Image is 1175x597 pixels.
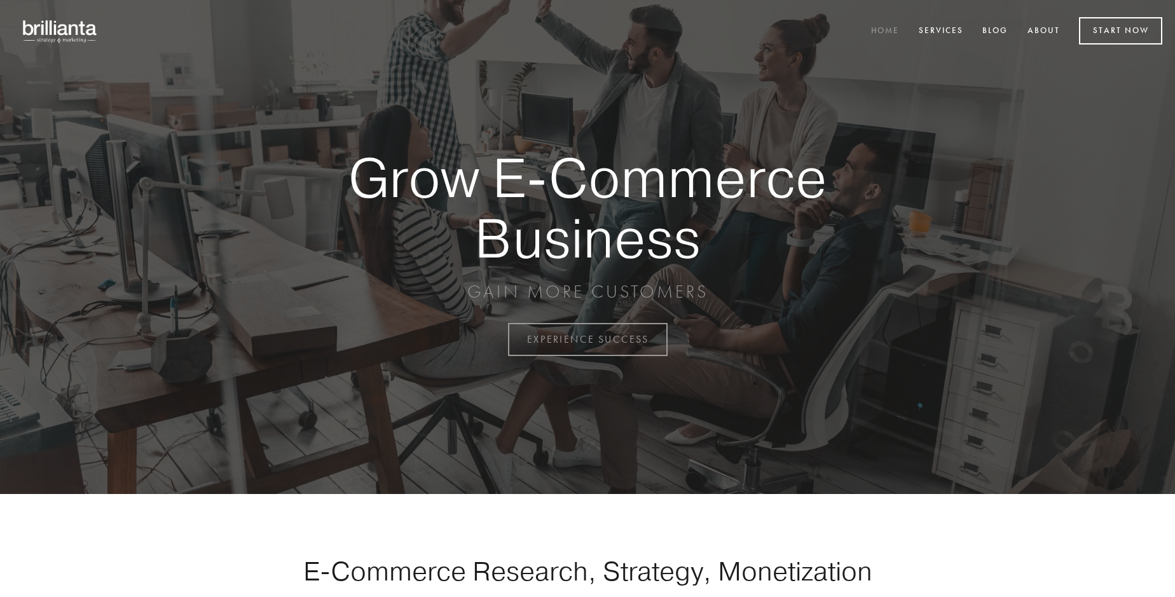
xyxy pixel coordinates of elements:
strong: Grow E-Commerce Business [304,148,871,268]
a: EXPERIENCE SUCCESS [508,323,668,356]
a: Services [910,21,972,42]
a: Start Now [1079,17,1162,45]
p: GAIN MORE CUSTOMERS [304,280,871,303]
a: Home [863,21,907,42]
h1: E-Commerce Research, Strategy, Monetization [263,555,912,587]
img: brillianta - research, strategy, marketing [13,13,108,50]
a: About [1019,21,1068,42]
a: Blog [974,21,1016,42]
